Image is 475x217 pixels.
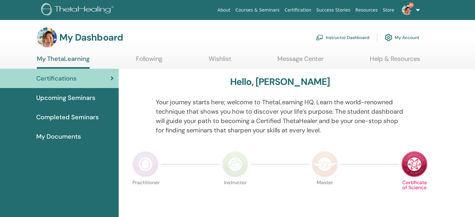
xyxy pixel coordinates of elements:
a: My ThetaLearning [37,55,90,69]
span: My Documents [36,132,81,141]
p: Certificate of Science [401,180,428,206]
a: Certification [282,4,314,16]
a: My Account [385,31,419,44]
a: About [215,4,233,16]
p: Your journey starts here; welcome to ThetaLearning HQ. Learn the world-renowned technique that sh... [156,97,404,135]
span: 9+ [409,2,414,7]
p: Master [312,180,338,206]
a: Following [136,55,162,67]
img: default.jpg [402,5,412,15]
a: Instructor Dashboard [316,31,369,44]
a: Message Center [277,55,324,67]
img: logo.png [41,3,116,17]
img: cog.svg [385,32,392,43]
a: Resources [353,4,380,16]
img: default.jpg [37,27,57,47]
p: Practitioner [132,180,159,206]
span: Upcoming Seminars [36,93,95,102]
a: Courses & Seminars [233,4,282,16]
img: Instructor [222,151,248,177]
a: Help & Resources [370,55,420,67]
img: Master [312,151,338,177]
a: Store [380,4,397,16]
h3: My Dashboard [59,32,123,43]
img: chalkboard-teacher.svg [316,35,323,40]
h3: Hello, [PERSON_NAME] [230,76,330,87]
img: Practitioner [132,151,159,177]
img: Certificate of Science [401,151,428,177]
a: Wishlist [209,55,231,67]
span: Completed Seminars [36,112,99,122]
a: Success Stories [314,4,353,16]
span: Certifications [36,74,77,83]
p: Instructor [222,180,248,206]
